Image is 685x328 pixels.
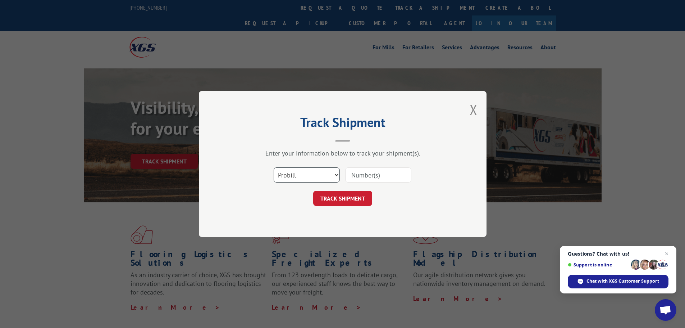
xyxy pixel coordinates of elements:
[470,100,478,119] button: Close modal
[655,299,676,321] div: Open chat
[568,262,628,268] span: Support is online
[662,250,671,258] span: Close chat
[235,149,451,157] div: Enter your information below to track your shipment(s).
[568,275,668,288] div: Chat with XGS Customer Support
[235,117,451,131] h2: Track Shipment
[586,278,659,284] span: Chat with XGS Customer Support
[568,251,668,257] span: Questions? Chat with us!
[345,167,411,183] input: Number(s)
[313,191,372,206] button: TRACK SHIPMENT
